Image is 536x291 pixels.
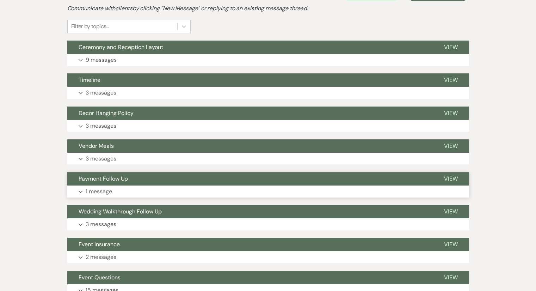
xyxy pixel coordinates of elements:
[444,76,458,84] span: View
[67,120,469,132] button: 3 messages
[67,238,433,251] button: Event Insurance
[433,107,469,120] button: View
[433,73,469,87] button: View
[444,274,458,281] span: View
[79,175,128,182] span: Payment Follow Up
[79,208,162,215] span: Wedding Walkthrough Follow Up
[433,139,469,153] button: View
[67,205,433,218] button: Wedding Walkthrough Follow Up
[444,241,458,248] span: View
[67,107,433,120] button: Decor Hanging Policy
[444,208,458,215] span: View
[433,271,469,284] button: View
[67,41,433,54] button: Ceremony and Reception Layout
[71,22,109,31] div: Filter by topics...
[79,43,163,51] span: Ceremony and Reception Layout
[79,274,121,281] span: Event Questions
[433,205,469,218] button: View
[67,271,433,284] button: Event Questions
[67,4,469,13] h2: Communicate with clients by clicking "New Message" or replying to an existing message thread.
[86,88,116,97] p: 3 messages
[67,153,469,165] button: 3 messages
[67,186,469,198] button: 1 message
[67,251,469,263] button: 2 messages
[86,121,116,131] p: 3 messages
[67,218,469,230] button: 3 messages
[86,154,116,163] p: 3 messages
[444,175,458,182] span: View
[433,41,469,54] button: View
[67,139,433,153] button: Vendor Meals
[67,87,469,99] button: 3 messages
[67,73,433,87] button: Timeline
[86,55,117,65] p: 9 messages
[444,43,458,51] span: View
[86,253,116,262] p: 2 messages
[79,142,114,150] span: Vendor Meals
[79,109,134,117] span: Decor Hanging Policy
[86,187,112,196] p: 1 message
[433,172,469,186] button: View
[67,54,469,66] button: 9 messages
[86,220,116,229] p: 3 messages
[67,172,433,186] button: Payment Follow Up
[444,109,458,117] span: View
[79,241,120,248] span: Event Insurance
[79,76,100,84] span: Timeline
[433,238,469,251] button: View
[444,142,458,150] span: View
